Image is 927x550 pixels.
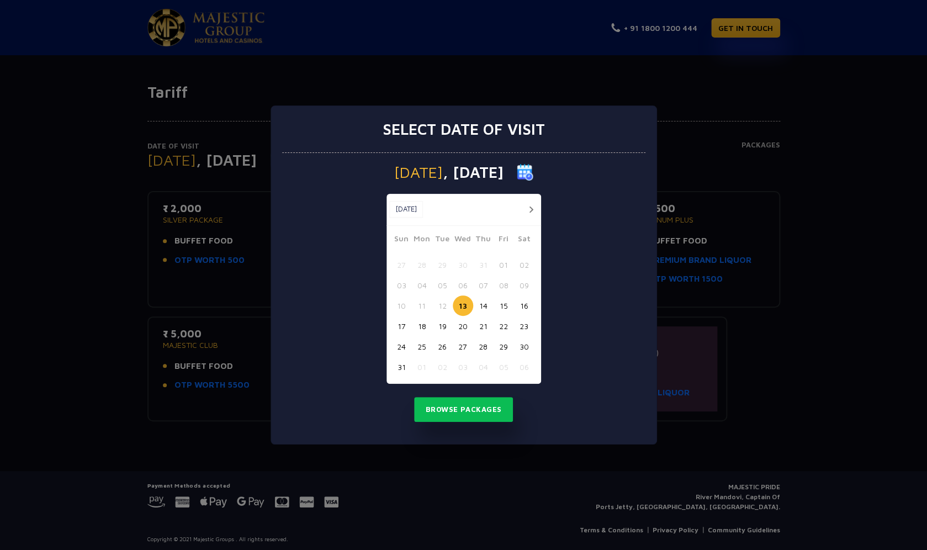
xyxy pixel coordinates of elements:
[432,255,453,275] button: 29
[412,232,432,248] span: Mon
[412,295,432,316] button: 11
[514,232,534,248] span: Sat
[391,232,412,248] span: Sun
[391,357,412,377] button: 31
[494,295,514,316] button: 15
[432,316,453,336] button: 19
[473,275,494,295] button: 07
[412,275,432,295] button: 04
[453,255,473,275] button: 30
[514,295,534,316] button: 16
[473,232,494,248] span: Thu
[514,336,534,357] button: 30
[391,316,412,336] button: 17
[473,336,494,357] button: 28
[453,295,473,316] button: 13
[391,275,412,295] button: 03
[389,201,423,218] button: [DATE]
[473,295,494,316] button: 14
[414,397,513,422] button: Browse Packages
[432,295,453,316] button: 12
[412,255,432,275] button: 28
[473,357,494,377] button: 04
[432,275,453,295] button: 05
[383,120,545,139] h3: Select date of visit
[514,357,534,377] button: 06
[394,165,443,180] span: [DATE]
[514,316,534,336] button: 23
[391,336,412,357] button: 24
[494,275,514,295] button: 08
[473,316,494,336] button: 21
[391,255,412,275] button: 27
[412,357,432,377] button: 01
[517,164,533,181] img: calender icon
[432,232,453,248] span: Tue
[473,255,494,275] button: 31
[391,295,412,316] button: 10
[514,275,534,295] button: 09
[412,316,432,336] button: 18
[432,336,453,357] button: 26
[494,255,514,275] button: 01
[443,165,504,180] span: , [DATE]
[453,275,473,295] button: 06
[494,357,514,377] button: 05
[412,336,432,357] button: 25
[453,232,473,248] span: Wed
[494,232,514,248] span: Fri
[494,336,514,357] button: 29
[514,255,534,275] button: 02
[453,316,473,336] button: 20
[494,316,514,336] button: 22
[453,336,473,357] button: 27
[453,357,473,377] button: 03
[432,357,453,377] button: 02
